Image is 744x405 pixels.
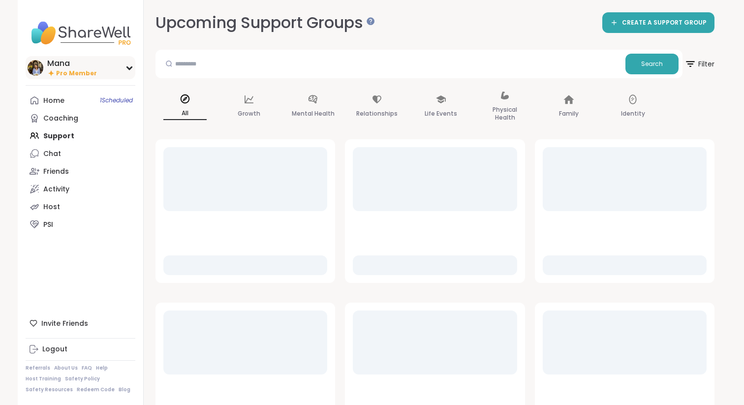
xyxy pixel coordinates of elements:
[238,108,260,120] p: Growth
[26,314,135,332] div: Invite Friends
[26,145,135,162] a: Chat
[77,386,115,393] a: Redeem Code
[163,107,207,120] p: All
[26,162,135,180] a: Friends
[602,12,714,33] a: CREATE A SUPPORT GROUP
[26,375,61,382] a: Host Training
[28,60,43,76] img: Mana
[26,109,135,127] a: Coaching
[54,365,78,372] a: About Us
[356,108,398,120] p: Relationships
[43,167,69,177] div: Friends
[625,54,679,74] button: Search
[641,60,663,68] span: Search
[26,341,135,358] a: Logout
[367,17,374,25] iframe: Spotlight
[425,108,457,120] p: Life Events
[292,108,335,120] p: Mental Health
[559,108,579,120] p: Family
[621,108,645,120] p: Identity
[82,365,92,372] a: FAQ
[26,216,135,233] a: PSI
[26,198,135,216] a: Host
[483,104,527,124] p: Physical Health
[622,19,707,27] span: CREATE A SUPPORT GROUP
[65,375,100,382] a: Safety Policy
[96,365,108,372] a: Help
[43,96,64,106] div: Home
[43,185,69,194] div: Activity
[684,50,714,78] button: Filter
[43,220,53,230] div: PSI
[100,96,133,104] span: 1 Scheduled
[43,149,61,159] div: Chat
[26,92,135,109] a: Home1Scheduled
[155,12,371,34] h2: Upcoming Support Groups
[43,202,60,212] div: Host
[47,58,97,69] div: Mana
[26,16,135,50] img: ShareWell Nav Logo
[684,52,714,76] span: Filter
[42,344,67,354] div: Logout
[56,69,97,78] span: Pro Member
[43,114,78,124] div: Coaching
[119,386,130,393] a: Blog
[26,180,135,198] a: Activity
[26,365,50,372] a: Referrals
[26,386,73,393] a: Safety Resources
